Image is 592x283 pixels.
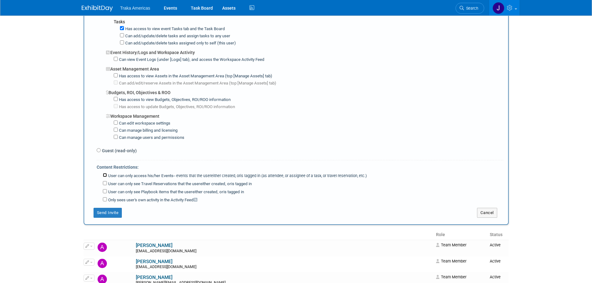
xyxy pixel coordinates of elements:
[107,189,244,195] label: User can only see Playbook items that the user is tagged in
[436,259,466,263] span: Team Member
[118,73,272,79] label: Has access to view Assets in the Asset Management Area (top [Manage Assets] tab)
[118,128,177,134] label: Can manage billing and licensing
[98,259,107,268] img: Alain Marquis
[114,19,503,25] div: Tasks
[434,230,487,240] th: Role
[118,97,231,103] label: Has access to view Budgets, Objectives, ROI/ROO information
[211,173,240,178] span: either created, or
[477,208,497,218] button: Cancel
[118,57,264,63] label: Can view Event Logs (under [Logs] tab), and access the Workspace Activity Feed
[106,110,503,119] div: Workspace Management
[136,265,432,270] div: [EMAIL_ADDRESS][DOMAIN_NAME]
[173,173,367,178] span: -- events that the user is tagged in (as attendee, or assignee of a task, or travel reservation, ...
[490,275,501,279] span: Active
[136,243,172,248] a: [PERSON_NAME]
[436,243,466,247] span: Team Member
[136,259,172,264] a: [PERSON_NAME]
[98,243,107,252] img: Adeylah Savala
[136,249,432,254] div: [EMAIL_ADDRESS][DOMAIN_NAME]
[490,243,501,247] span: Active
[120,6,150,11] span: Traka Americas
[106,46,503,56] div: Event History/Logs and Workspace Activity
[101,148,137,154] label: Guest (read-only)
[97,160,503,172] div: Content Restrictions:
[107,197,197,203] label: Only sees user's own activity in the Activity Feed
[118,121,170,126] label: Can edit workspace settings
[107,181,252,187] label: User can only see Travel Reservations that the user is tagged in
[118,135,184,141] label: Can manage users and permissions
[490,259,501,263] span: Active
[94,208,122,218] button: Send Invite
[107,173,367,179] label: User can only access his/her Events
[118,80,276,86] label: Can add/edit/reserve Assets in the Asset Management Area (top [Manage Assets] tab)
[106,63,503,72] div: Asset Management Area
[82,5,113,11] img: ExhibitDay
[456,3,484,14] a: Search
[192,189,223,194] span: either created, or
[487,230,508,240] th: Status
[200,181,231,186] span: either created, or
[106,86,503,96] div: Budgets, ROI, Objectives & ROO
[436,275,466,279] span: Team Member
[118,104,235,110] label: Has access to update Budgets, Objectives, ROI/ROO information
[493,2,504,14] img: Jamie Saenz
[136,275,172,280] a: [PERSON_NAME]
[464,6,478,11] span: Search
[124,26,225,32] label: Has access to view event Tasks tab and the Task Board
[124,33,230,39] label: Can add/update/delete tasks and assign tasks to any user
[124,40,236,46] label: Can add/update/delete tasks assigned only to self (this user)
